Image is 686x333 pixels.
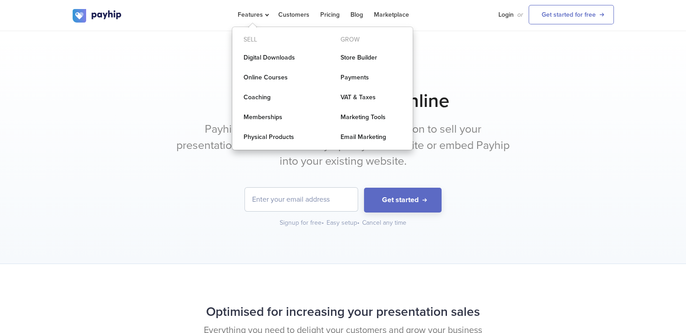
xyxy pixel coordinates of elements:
a: Email Marketing [329,128,413,146]
div: Grow [329,32,413,47]
span: • [357,219,359,227]
div: Sell [232,32,316,47]
a: Coaching [232,88,316,106]
a: Physical Products [232,128,316,146]
button: Get started [364,188,442,213]
div: Cancel any time [362,218,406,227]
span: • [322,219,324,227]
a: Payments [329,69,413,87]
a: Online Courses [232,69,316,87]
span: Features [238,11,267,18]
a: Marketing Tools [329,108,413,126]
a: VAT & Taxes [329,88,413,106]
a: Get started for free [529,5,614,24]
img: logo.svg [73,9,122,23]
a: Store Builder [329,49,413,67]
a: Memberships [232,108,316,126]
div: Easy setup [327,218,360,227]
div: Signup for free [280,218,325,227]
p: Payhip is your all-in-one ecommerce solution to sell your presentations. You can use Payhip as yo... [174,121,512,170]
h2: Optimised for increasing your presentation sales [73,300,614,324]
a: Digital Downloads [232,49,316,67]
h1: Sell Presentations Online [73,90,614,112]
input: Enter your email address [245,188,358,211]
